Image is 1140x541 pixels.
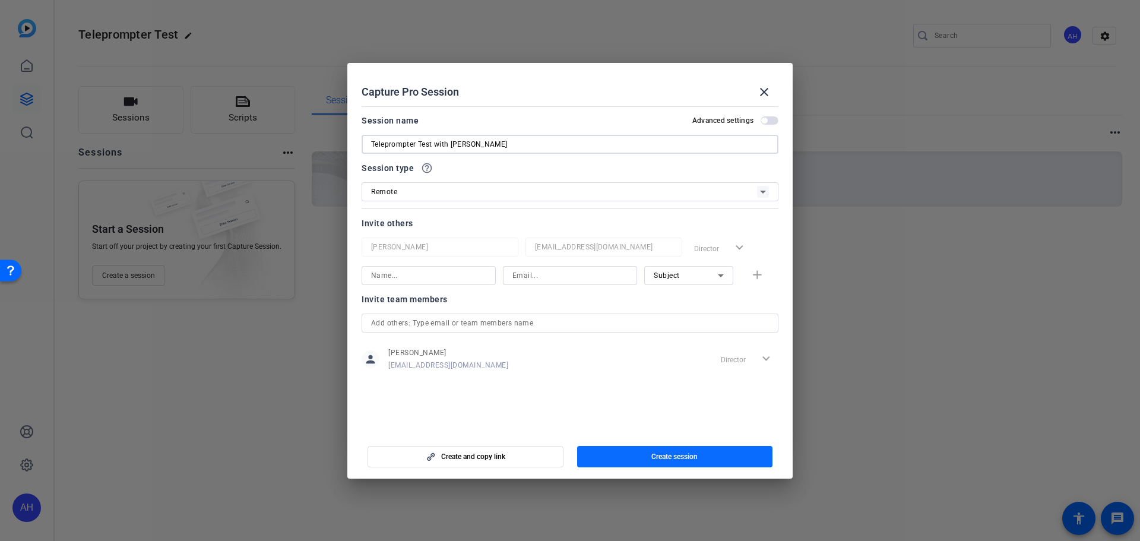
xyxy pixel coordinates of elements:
[757,85,771,99] mat-icon: close
[368,446,563,467] button: Create and copy link
[577,446,773,467] button: Create session
[362,161,414,175] span: Session type
[362,216,778,230] div: Invite others
[362,350,379,368] mat-icon: person
[535,240,673,254] input: Email...
[362,113,419,128] div: Session name
[362,78,778,106] div: Capture Pro Session
[692,116,753,125] h2: Advanced settings
[371,240,509,254] input: Name...
[512,268,628,283] input: Email...
[421,162,433,174] mat-icon: help_outline
[441,452,505,461] span: Create and copy link
[371,316,769,330] input: Add others: Type email or team members name
[388,348,508,357] span: [PERSON_NAME]
[371,188,397,196] span: Remote
[371,137,769,151] input: Enter Session Name
[362,292,778,306] div: Invite team members
[388,360,508,370] span: [EMAIL_ADDRESS][DOMAIN_NAME]
[371,268,486,283] input: Name...
[651,452,698,461] span: Create session
[654,271,680,280] span: Subject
